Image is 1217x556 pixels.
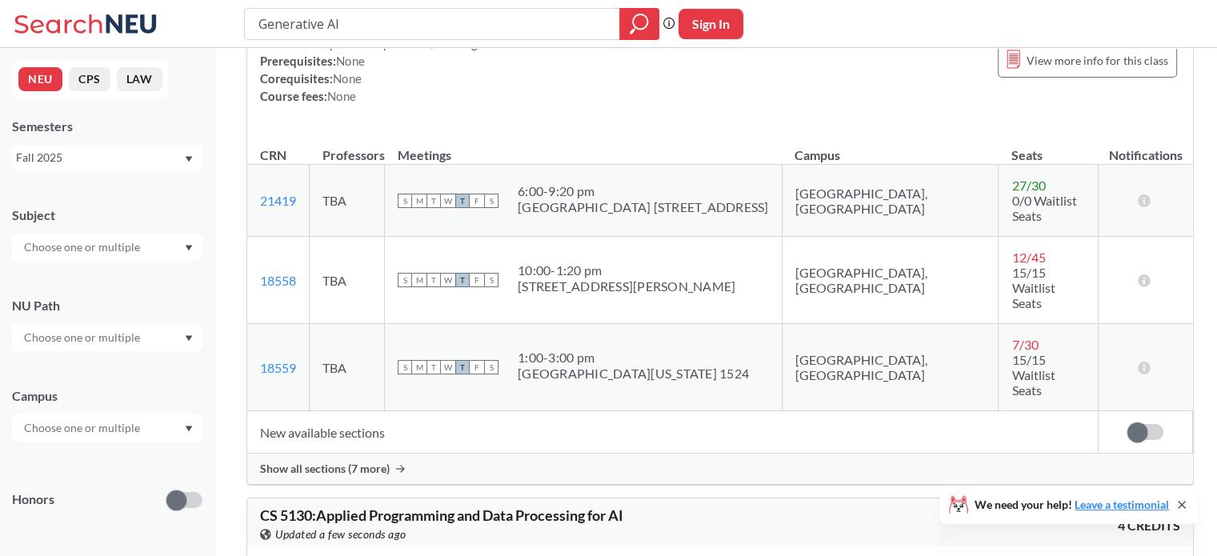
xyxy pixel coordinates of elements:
td: TBA [310,324,385,411]
button: Sign In [679,9,743,39]
input: Choose one or multiple [16,238,150,257]
span: W [441,273,455,287]
input: Class, professor, course number, "phrase" [257,10,608,38]
svg: Dropdown arrow [185,156,193,162]
span: W [441,360,455,374]
a: 18558 [260,273,296,288]
p: Honors [12,490,54,509]
span: Show all sections (7 more) [260,462,390,476]
td: [GEOGRAPHIC_DATA], [GEOGRAPHIC_DATA] [782,324,999,411]
span: 15/15 Waitlist Seats [1011,265,1055,310]
div: NUPaths: Prerequisites: Corequisites: Course fees: [260,34,532,105]
button: LAW [117,67,162,91]
span: T [455,360,470,374]
a: 21419 [260,193,296,208]
th: Notifications [1099,130,1193,165]
span: 7 / 30 [1011,337,1038,352]
div: Fall 2025 [16,149,183,166]
td: [GEOGRAPHIC_DATA], [GEOGRAPHIC_DATA] [782,165,999,237]
span: F [470,273,484,287]
span: F [470,360,484,374]
span: 0/0 Waitlist Seats [1011,193,1076,223]
div: [STREET_ADDRESS][PERSON_NAME] [518,278,735,294]
span: S [484,273,498,287]
span: 15/15 Waitlist Seats [1011,352,1055,398]
span: T [426,273,441,287]
span: S [398,194,412,208]
svg: Dropdown arrow [185,335,193,342]
th: Meetings [385,130,783,165]
span: 27 / 30 [1011,178,1045,193]
span: Updated a few seconds ago [275,526,406,543]
span: M [412,360,426,374]
span: View more info for this class [1027,50,1168,70]
td: TBA [310,165,385,237]
div: Subject [12,206,202,224]
span: F [470,194,484,208]
span: M [412,273,426,287]
div: Fall 2025Dropdown arrow [12,145,202,170]
input: Choose one or multiple [16,418,150,438]
button: CPS [69,67,110,91]
span: M [412,194,426,208]
div: Dropdown arrow [12,324,202,351]
div: [GEOGRAPHIC_DATA][US_STATE] 1524 [518,366,749,382]
th: Campus [782,130,999,165]
a: Leave a testimonial [1075,498,1169,511]
svg: magnifying glass [630,13,649,35]
div: CRN [260,146,286,164]
span: None [336,54,365,68]
div: 6:00 - 9:20 pm [518,183,769,199]
td: New available sections [247,411,1099,454]
th: Professors [310,130,385,165]
td: [GEOGRAPHIC_DATA], [GEOGRAPHIC_DATA] [782,237,999,324]
span: T [426,194,441,208]
span: S [398,273,412,287]
div: 10:00 - 1:20 pm [518,262,735,278]
button: NEU [18,67,62,91]
div: magnifying glass [619,8,659,40]
input: Choose one or multiple [16,328,150,347]
span: T [426,360,441,374]
a: 18559 [260,360,296,375]
th: Seats [999,130,1099,165]
svg: Dropdown arrow [185,426,193,432]
div: Dropdown arrow [12,234,202,261]
span: None [333,71,362,86]
svg: Dropdown arrow [185,245,193,251]
div: Campus [12,387,202,405]
span: CS 5130 : Applied Programming and Data Processing for AI [260,506,623,524]
span: T [455,194,470,208]
span: 12 / 45 [1011,250,1045,265]
span: 4 CREDITS [1118,517,1180,534]
span: W [441,194,455,208]
div: Semesters [12,118,202,135]
span: T [455,273,470,287]
div: [GEOGRAPHIC_DATA] [STREET_ADDRESS] [518,199,769,215]
td: TBA [310,237,385,324]
span: S [484,360,498,374]
span: S [484,194,498,208]
span: None [327,89,356,103]
span: S [398,360,412,374]
div: Show all sections (7 more) [247,454,1193,484]
div: NU Path [12,297,202,314]
span: We need your help! [975,499,1169,510]
div: 1:00 - 3:00 pm [518,350,749,366]
div: Dropdown arrow [12,414,202,442]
